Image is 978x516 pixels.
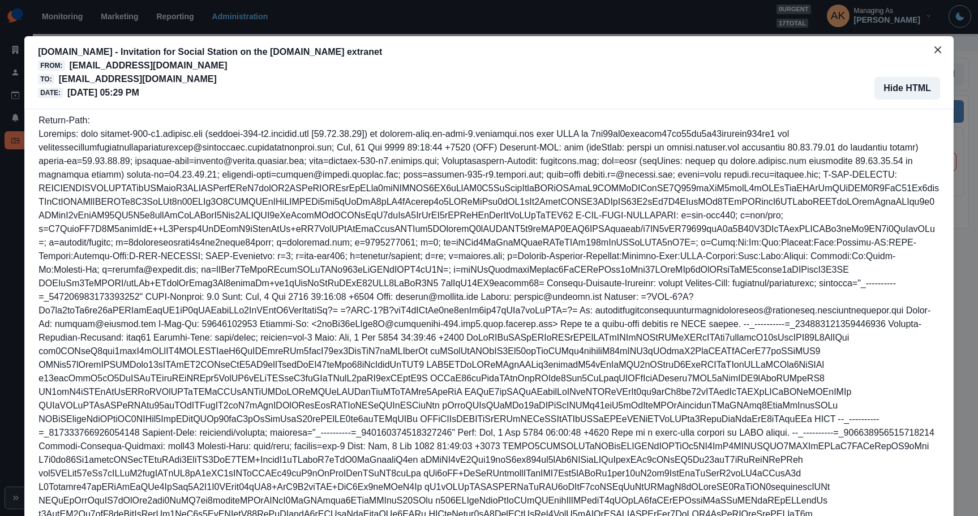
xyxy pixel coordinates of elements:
span: Date: [38,88,63,98]
button: Hide HTML [874,77,940,100]
p: [DATE] 05:29 PM [67,86,139,100]
p: [EMAIL_ADDRESS][DOMAIN_NAME] [70,59,228,72]
span: To: [38,74,54,84]
p: [DOMAIN_NAME] - Invitation for Social Station on the [DOMAIN_NAME] extranet [38,45,382,59]
button: Close [929,41,947,59]
span: From: [38,61,65,71]
p: [EMAIL_ADDRESS][DOMAIN_NAME] [59,72,217,86]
